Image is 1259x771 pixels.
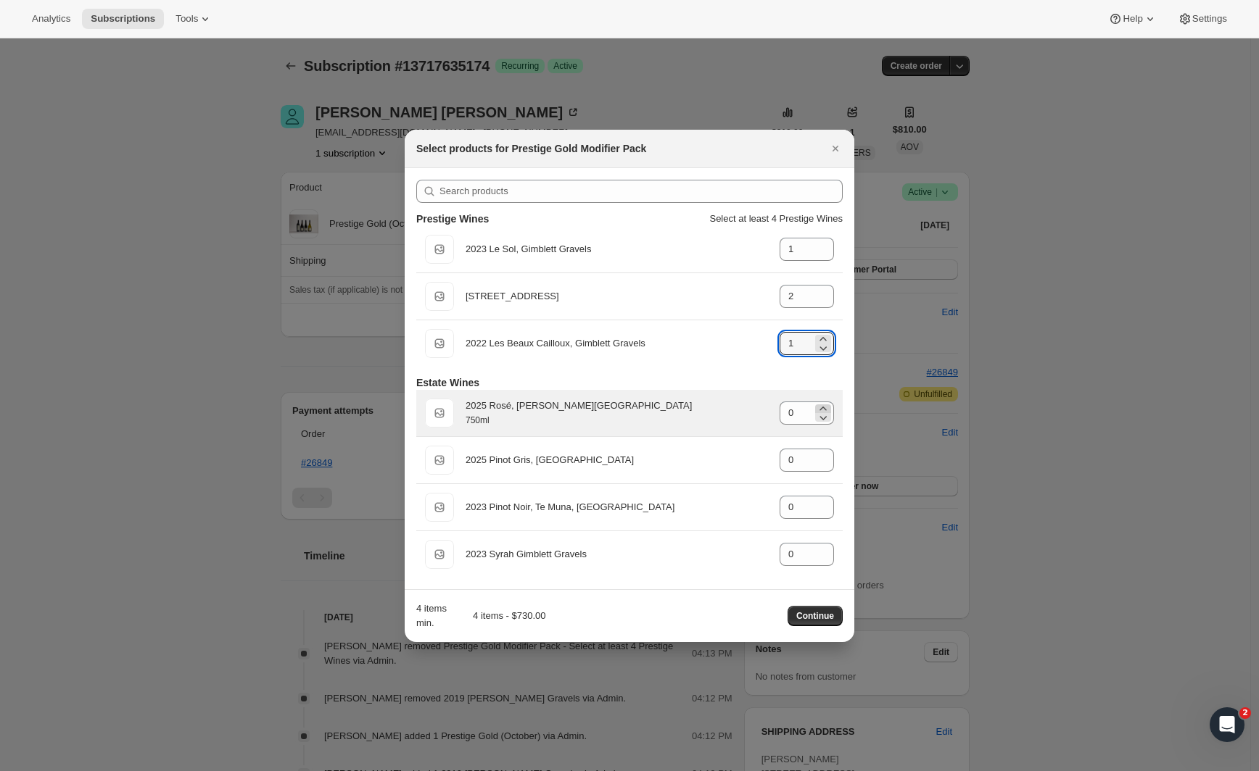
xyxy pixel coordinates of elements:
[796,610,834,622] span: Continue
[466,453,768,467] div: 2025 Pinot Gris, [GEOGRAPHIC_DATA]
[176,13,198,25] span: Tools
[466,547,768,562] div: 2023 Syrah Gimblett Gravels
[416,141,646,156] h2: Select products for Prestige Gold Modifier Pack
[32,13,70,25] span: Analytics
[416,212,489,226] h3: Prestige Wines
[1192,13,1227,25] span: Settings
[466,500,768,514] div: 2023 Pinot Noir, Te Muna, [GEOGRAPHIC_DATA]
[1169,9,1236,29] button: Settings
[466,242,768,257] div: 2023 Le Sol, Gimblett Gravels
[466,336,768,351] div: 2022 Les Beaux Cailloux, Gimblett Gravels
[82,9,164,29] button: Subscriptions
[23,9,79,29] button: Analytics
[1123,13,1142,25] span: Help
[466,415,490,425] small: 750ml
[457,609,545,623] div: 4 items - $730.00
[466,399,768,413] div: 2025 Rosé, [PERSON_NAME][GEOGRAPHIC_DATA]
[416,375,479,390] h3: Estate Wines
[1210,707,1244,742] iframe: Intercom live chat
[416,601,451,630] div: 4 items min.
[466,289,768,304] div: [STREET_ADDRESS]
[825,138,846,159] button: Close
[91,13,155,25] span: Subscriptions
[167,9,221,29] button: Tools
[439,180,843,203] input: Search products
[1239,707,1251,719] span: 2
[709,212,843,226] p: Select at least 4 Prestige Wines
[1099,9,1165,29] button: Help
[788,606,843,626] button: Continue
